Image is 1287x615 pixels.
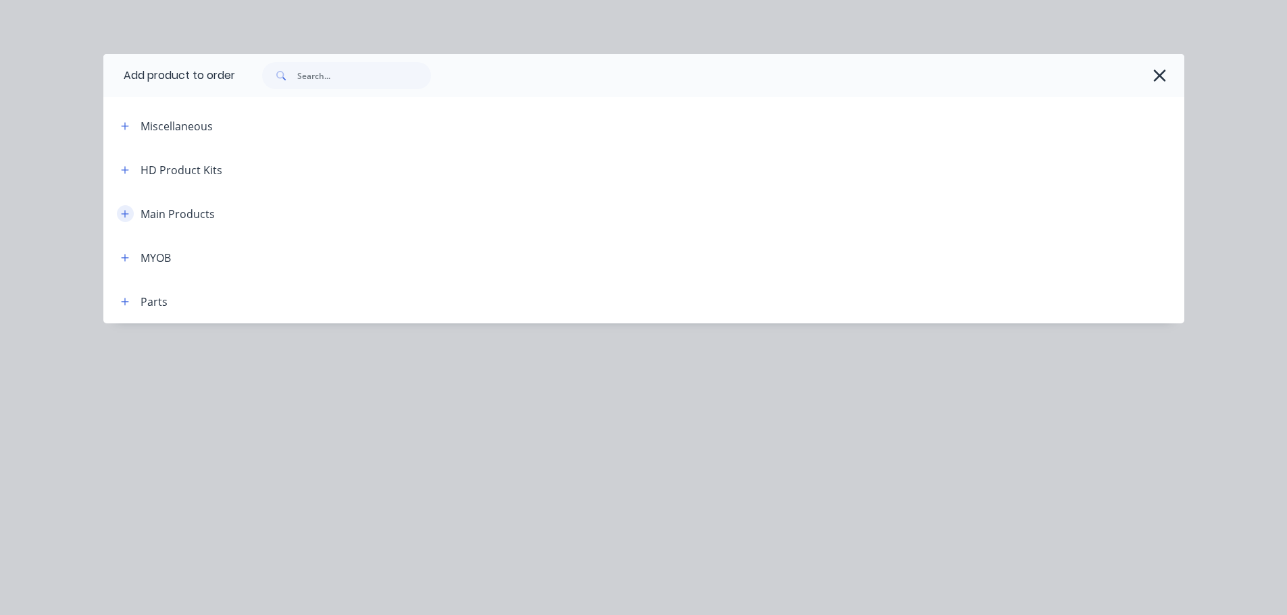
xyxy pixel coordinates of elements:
div: MYOB [141,250,171,266]
div: Add product to order [103,54,235,97]
input: Search... [297,62,431,89]
div: Main Products [141,206,215,222]
div: Miscellaneous [141,118,213,134]
div: HD Product Kits [141,162,222,178]
div: Parts [141,294,168,310]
